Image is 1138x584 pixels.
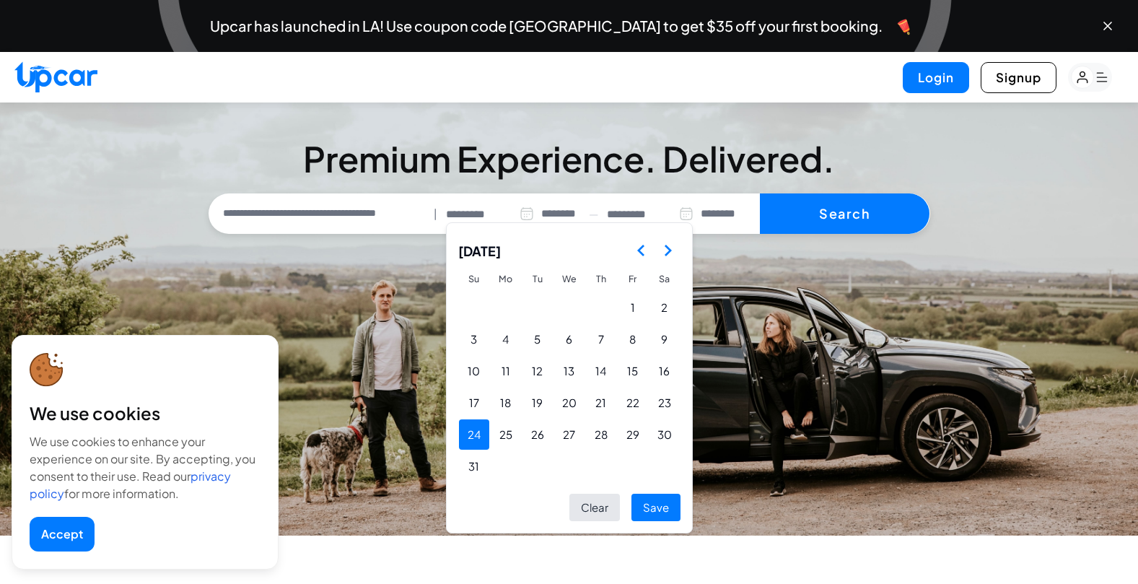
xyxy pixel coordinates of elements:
[631,494,680,522] button: Save
[618,419,648,450] button: Friday, May 29th, 2026
[649,388,680,418] button: Saturday, May 23rd, 2026
[554,356,585,386] button: Wednesday, May 13th, 2026
[458,266,680,482] table: May 2026
[586,388,616,418] button: Thursday, May 21st, 2026
[14,61,97,92] img: Upcar Logo
[617,266,649,292] th: Friday
[522,388,553,418] button: Tuesday, May 19th, 2026
[210,19,883,33] span: Upcar has launched in LA! Use coupon code [GEOGRAPHIC_DATA] to get $35 off your first booking.
[618,356,648,386] button: Friday, May 15th, 2026
[459,324,489,354] button: Sunday, May 3rd, 2026
[491,419,521,450] button: Monday, May 25th, 2026
[30,353,64,387] img: cookie-icon.svg
[30,517,95,552] button: Accept
[1100,19,1115,33] button: Close banner
[491,356,521,386] button: Monday, May 11th, 2026
[522,266,553,292] th: Tuesday
[569,494,620,522] button: Clear
[760,193,929,234] button: Search
[458,266,490,292] th: Sunday
[649,266,680,292] th: Saturday
[30,433,261,502] div: We use cookies to enhance your experience on our site. By accepting, you consent to their use. Re...
[522,356,553,386] button: Tuesday, May 12th, 2026
[618,324,648,354] button: Friday, May 8th, 2026
[649,292,680,323] button: Saturday, May 2nd, 2026
[903,62,969,93] button: Login
[458,235,501,266] span: [DATE]
[434,206,437,222] span: |
[585,266,617,292] th: Thursday
[655,237,680,263] button: Go to the Next Month
[649,419,680,450] button: Saturday, May 30th, 2026
[649,356,680,386] button: Saturday, May 16th, 2026
[554,419,585,450] button: Wednesday, May 27th, 2026
[491,324,521,354] button: Monday, May 4th, 2026
[459,419,489,450] button: Sunday, May 24th, 2026
[553,266,585,292] th: Wednesday
[522,324,553,354] button: Tuesday, May 5th, 2026
[459,451,489,481] button: Sunday, May 31st, 2026
[459,388,489,418] button: Sunday, May 17th, 2026
[981,62,1056,93] button: Signup
[30,401,261,424] div: We use cookies
[649,324,680,354] button: Saturday, May 9th, 2026
[491,388,521,418] button: Monday, May 18th, 2026
[490,266,522,292] th: Monday
[618,292,648,323] button: Friday, May 1st, 2026
[586,356,616,386] button: Thursday, May 14th, 2026
[522,419,553,450] button: Tuesday, May 26th, 2026
[459,356,489,386] button: Sunday, May 10th, 2026
[554,388,585,418] button: Wednesday, May 20th, 2026
[629,237,655,263] button: Go to the Previous Month
[209,141,930,176] h3: Premium Experience. Delivered.
[554,324,585,354] button: Wednesday, May 6th, 2026
[618,388,648,418] button: Friday, May 22nd, 2026
[586,419,616,450] button: Thursday, May 28th, 2026
[586,324,616,354] button: Thursday, May 7th, 2026
[589,206,598,222] span: —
